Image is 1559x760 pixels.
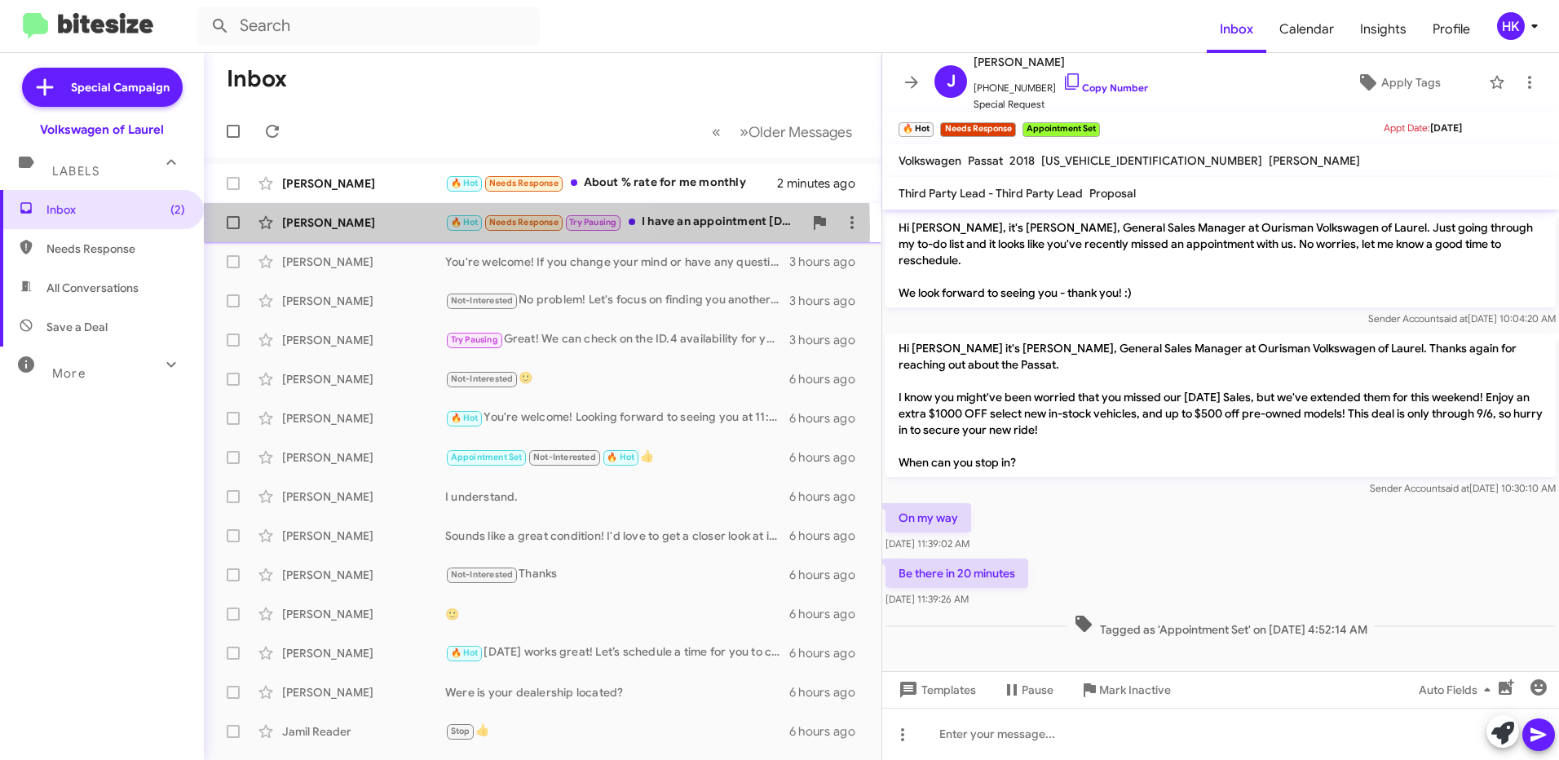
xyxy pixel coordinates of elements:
span: [PERSON_NAME] [1269,153,1360,168]
button: HK [1483,12,1541,40]
div: 2 minutes ago [777,175,868,192]
span: 🔥 Hot [451,647,479,658]
small: 🔥 Hot [899,122,934,137]
span: Proposal [1089,186,1136,201]
span: Templates [895,675,976,705]
div: 👍 [445,722,789,740]
span: Special Request [974,96,1148,113]
span: Labels [52,164,99,179]
span: 🔥 Hot [607,452,634,462]
div: [PERSON_NAME] [282,214,445,231]
div: Sounds like a great condition! I'd love to get a closer look at it. When can you come in for an e... [445,528,789,544]
span: Sender Account [DATE] 10:30:10 AM [1370,482,1556,494]
span: Not-Interested [451,373,514,384]
span: [DATE] 11:39:02 AM [885,537,969,550]
p: Hi [PERSON_NAME] it's [PERSON_NAME], General Sales Manager at Ourisman Volkswagen of Laurel. Than... [885,334,1556,477]
button: Next [730,115,862,148]
a: Special Campaign [22,68,183,107]
span: [PERSON_NAME] [974,52,1148,72]
span: [DATE] 11:39:26 AM [885,593,969,605]
span: Special Campaign [71,79,170,95]
div: No problem! Let's focus on finding you another vehicle. Would you like to schedule an appointment... [445,291,789,310]
a: Profile [1420,6,1483,53]
div: You're welcome! If you change your mind or have any questions, feel free to reach out. I'm here t... [445,254,789,270]
div: [PERSON_NAME] [282,645,445,661]
a: Inbox [1207,6,1266,53]
span: Try Pausing [451,334,498,345]
a: Calendar [1266,6,1347,53]
span: said at [1439,312,1468,325]
span: More [52,366,86,381]
div: [PERSON_NAME] [282,332,445,348]
div: Jamil Reader [282,723,445,740]
span: « [712,122,721,142]
span: [US_VEHICLE_IDENTIFICATION_NUMBER] [1041,153,1262,168]
div: [PERSON_NAME] [282,293,445,309]
div: I have an appointment [DATE]. Please let me get back to you [DATE] with a definite time. Thank you [445,213,803,232]
div: 🙂 [445,369,789,388]
div: I understand. [445,488,789,505]
span: Needs Response [489,217,559,228]
div: Volkswagen of Laurel [40,122,164,138]
span: Passat [968,153,1003,168]
span: Save a Deal [46,319,108,335]
span: Mark Inactive [1099,675,1171,705]
span: Sender Account [DATE] 10:04:20 AM [1368,312,1556,325]
span: [DATE] [1430,122,1462,134]
nav: Page navigation example [703,115,862,148]
span: » [740,122,749,142]
div: 6 hours ago [789,606,868,622]
div: Were is your dealership located? [445,684,789,700]
span: Not-Interested [533,452,596,462]
div: 6 hours ago [789,410,868,426]
button: Pause [989,675,1067,705]
span: Try Pausing [569,217,616,228]
span: Apply Tags [1381,68,1441,97]
span: Tagged as 'Appointment Set' on [DATE] 4:52:14 AM [1067,614,1374,638]
p: Be there in 20 minutes [885,559,1028,588]
span: 🔥 Hot [451,413,479,423]
span: Third Party Lead - Third Party Lead [899,186,1083,201]
button: Auto Fields [1406,675,1510,705]
div: [PERSON_NAME] [282,410,445,426]
div: [DATE] works great! Let’s schedule a time for you to come by. What time [DATE] is best for you? [445,643,789,662]
span: Pause [1022,675,1053,705]
div: 6 hours ago [789,449,868,466]
div: [PERSON_NAME] [282,488,445,505]
div: Great! We can check on the ID.4 availability for you. Let's schedule an appointment for next week... [445,330,789,349]
span: Needs Response [489,178,559,188]
h1: Inbox [227,66,287,92]
div: [PERSON_NAME] [282,254,445,270]
p: On my way [885,503,971,532]
span: Not-Interested [451,295,514,306]
span: Not-Interested [451,569,514,580]
div: You're welcome! Looking forward to seeing you at 11:00 [DATE]. Have a great day! [445,409,789,427]
div: 🙂 [445,606,789,622]
span: said at [1441,482,1469,494]
a: Copy Number [1062,82,1148,94]
small: Appointment Set [1022,122,1100,137]
div: 6 hours ago [789,371,868,387]
button: Mark Inactive [1067,675,1184,705]
div: 6 hours ago [789,488,868,505]
small: Needs Response [940,122,1015,137]
span: All Conversations [46,280,139,296]
div: 6 hours ago [789,645,868,661]
input: Search [197,7,540,46]
span: Stop [451,726,470,736]
p: Hi [PERSON_NAME], it's [PERSON_NAME], General Sales Manager at Ourisman Volkswagen of Laurel. Jus... [885,213,1556,307]
div: 👍 [445,448,789,466]
button: Previous [702,115,731,148]
span: Older Messages [749,123,852,141]
a: Insights [1347,6,1420,53]
div: 6 hours ago [789,528,868,544]
div: 3 hours ago [789,332,868,348]
span: Appt Date: [1384,122,1430,134]
span: Volkswagen [899,153,961,168]
div: 6 hours ago [789,567,868,583]
span: J [947,68,956,95]
div: [PERSON_NAME] [282,606,445,622]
